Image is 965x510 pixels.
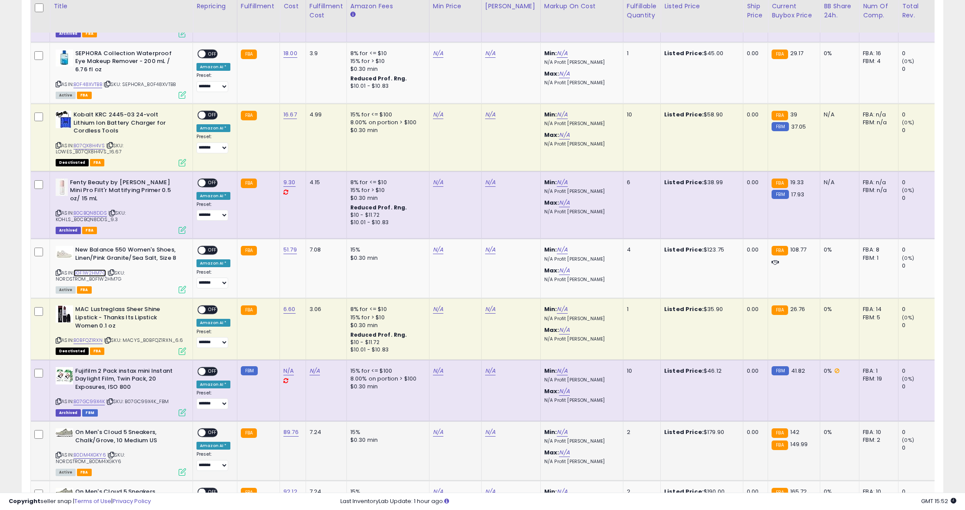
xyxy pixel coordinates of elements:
[77,469,92,476] span: FBA
[863,254,892,262] div: FBM: 1
[56,227,81,234] span: Listings that have been deleted from Seller Central
[241,428,257,438] small: FBA
[485,305,496,314] a: N/A
[283,178,296,187] a: 9.30
[283,428,299,437] a: 89.76
[772,50,788,59] small: FBA
[77,92,92,99] span: FBA
[544,316,616,322] p: N/A Profit [PERSON_NAME]
[56,159,89,166] span: All listings that are unavailable for purchase on Amazon for any reason other than out-of-stock
[56,111,186,166] div: ASIN:
[56,348,89,355] span: All listings that are unavailable for purchase on Amazon for any reason other than out-of-stock
[772,305,788,315] small: FBA
[544,266,559,275] b: Max:
[241,305,257,315] small: FBA
[863,57,892,65] div: FBM: 4
[75,305,181,332] b: MAC Lustreglass Sheer Shine Lipstick - Thanks Its Lipstick Women 0.1 oz
[921,497,956,505] span: 2025-08-12 15:52 GMT
[790,245,807,254] span: 108.77
[544,256,616,262] p: N/A Profit [PERSON_NAME]
[559,266,569,275] a: N/A
[56,269,125,282] span: | SKU: NORDSTROM_B0F1W2HM7G
[902,187,914,194] small: (0%)
[557,178,567,187] a: N/A
[433,110,443,119] a: N/A
[664,246,736,254] div: $123.75
[544,305,557,313] b: Min:
[56,428,73,437] img: 41wF2rUg0XL._SL40_.jpg
[824,50,852,57] div: 0%
[863,367,892,375] div: FBA: 1
[902,2,934,20] div: Total Rev.
[747,111,761,119] div: 0.00
[824,367,852,375] div: 0%
[824,305,852,313] div: 0%
[544,189,616,195] p: N/A Profit [PERSON_NAME]
[902,383,937,391] div: 0
[544,336,616,342] p: N/A Profit [PERSON_NAME]
[433,178,443,187] a: N/A
[863,111,892,119] div: FBA: n/a
[75,428,181,447] b: On Men's Cloud 5 Sneakers, Chalk/Grove, 10 Medium US
[664,245,704,254] b: Listed Price:
[559,199,569,207] a: N/A
[350,194,423,202] div: $0.30 min
[902,255,914,262] small: (0%)
[627,111,654,119] div: 10
[73,142,105,149] a: B07QX8H4VS
[56,305,186,354] div: ASIN:
[75,367,181,394] b: Fujifilm 2 Pack instax mini Instant Daylight Film, Twin Pack, 20 Exposures, ISO 800
[790,110,797,119] span: 39
[485,178,496,187] a: N/A
[283,245,297,254] a: 51.79
[544,178,557,186] b: Min:
[56,286,76,294] span: All listings currently available for purchase on Amazon
[485,2,537,11] div: [PERSON_NAME]
[196,442,230,450] div: Amazon AI *
[544,80,616,86] p: N/A Profit [PERSON_NAME]
[56,305,73,323] img: 31Efs2AgsLL._SL40_.jpg
[196,2,233,11] div: Repricing
[664,178,704,186] b: Listed Price:
[309,179,340,186] div: 4.15
[350,254,423,262] div: $0.30 min
[664,179,736,186] div: $38.99
[196,124,230,132] div: Amazon AI *
[196,329,230,348] div: Preset:
[74,497,111,505] a: Terms of Use
[56,142,123,155] span: | SKU: LOWES_B07QX8H4VS_16.67
[664,305,704,313] b: Listed Price:
[309,428,340,436] div: 7.24
[433,305,443,314] a: N/A
[664,428,736,436] div: $179.90
[9,497,40,505] strong: Copyright
[56,451,125,464] span: | SKU: NORDSTROM_B0DM4XGKY6
[350,126,423,134] div: $0.30 min
[790,440,808,448] span: 149.99
[350,339,423,346] div: $10 - $11.72
[544,199,559,207] b: Max:
[82,409,98,417] span: FBM
[544,209,616,215] p: N/A Profit [PERSON_NAME]
[56,179,186,233] div: ASIN:
[863,436,892,444] div: FBM: 2
[196,319,230,327] div: Amazon AI *
[544,60,616,66] p: N/A Profit [PERSON_NAME]
[627,246,654,254] div: 4
[350,212,423,219] div: $10 - $11.72
[772,246,788,255] small: FBA
[772,440,788,450] small: FBA
[557,110,567,119] a: N/A
[902,437,914,444] small: (0%)
[544,110,557,119] b: Min:
[863,314,892,321] div: FBM: 5
[747,305,761,313] div: 0.00
[90,348,105,355] span: FBA
[350,219,423,226] div: $10.01 - $10.83
[863,186,892,194] div: FBM: n/a
[350,305,423,313] div: 8% for <= $10
[559,387,569,396] a: N/A
[485,428,496,437] a: N/A
[309,305,340,313] div: 3.06
[433,49,443,58] a: N/A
